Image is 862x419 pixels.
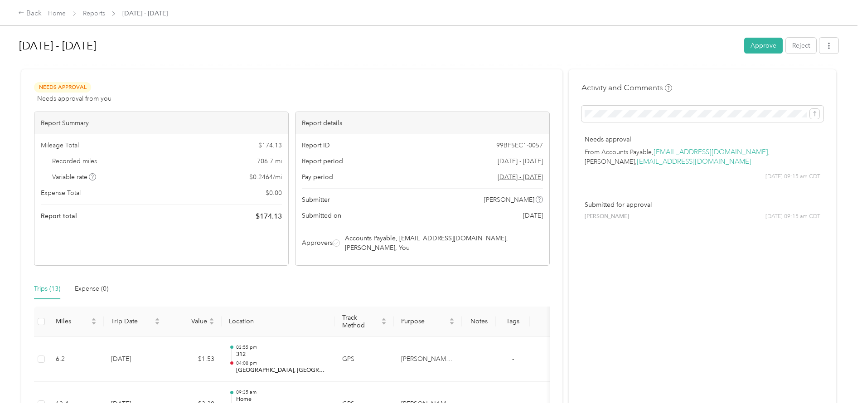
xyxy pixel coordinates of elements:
[104,307,167,337] th: Trip Date
[394,307,462,337] th: Purpose
[498,172,543,182] span: Go to pay period
[295,112,549,134] div: Report details
[91,317,97,322] span: caret-up
[34,112,288,134] div: Report Summary
[249,172,282,182] span: $ 0.2464 / mi
[585,200,820,209] p: Submitted for approval
[381,317,387,322] span: caret-up
[236,389,328,395] p: 09:35 am
[765,213,820,221] span: [DATE] 09:15 am CDT
[236,360,328,366] p: 04:08 pm
[56,317,89,325] span: Miles
[122,9,168,18] span: [DATE] - [DATE]
[209,317,214,322] span: caret-up
[585,135,820,144] p: Needs approval
[83,10,105,17] a: Reports
[381,321,387,326] span: caret-down
[302,156,343,166] span: Report period
[155,317,160,322] span: caret-up
[786,38,816,54] button: Reject
[345,234,542,253] span: Accounts Payable, [EMAIL_ADDRESS][DOMAIN_NAME], [PERSON_NAME], You
[111,317,153,325] span: Trip Date
[496,141,543,150] span: 99BF5EC1-0057
[34,284,60,294] div: Trips (13)
[48,337,104,382] td: 6.2
[41,188,81,198] span: Expense Total
[498,156,543,166] span: [DATE] - [DATE]
[167,337,222,382] td: $1.53
[512,355,514,363] span: -
[209,321,214,326] span: caret-down
[585,213,629,221] span: [PERSON_NAME]
[302,211,341,220] span: Submitted on
[48,10,66,17] a: Home
[174,317,207,325] span: Value
[155,321,160,326] span: caret-down
[258,141,282,150] span: $ 174.13
[302,172,333,182] span: Pay period
[236,351,328,359] p: 312
[236,344,328,351] p: 03:55 pm
[52,156,97,166] span: Recorded miles
[811,368,862,419] iframe: Everlance-gr Chat Button Frame
[449,317,455,322] span: caret-up
[335,337,394,382] td: GPS
[52,172,97,182] span: Variable rate
[302,238,333,248] span: Approvers
[401,317,447,325] span: Purpose
[266,188,282,198] span: $ 0.00
[581,82,672,93] h4: Activity and Comments
[19,35,738,57] h1: Sep 1 - 30, 2025
[462,307,496,337] th: Notes
[484,195,534,205] span: [PERSON_NAME]
[257,156,282,166] span: 706.7 mi
[496,307,530,337] th: Tags
[41,141,79,150] span: Mileage Total
[585,147,820,166] p: From Accounts Payable, , [PERSON_NAME],
[449,321,455,326] span: caret-down
[744,38,783,54] button: Approve
[236,395,328,404] p: Home
[256,211,282,222] span: $ 174.13
[512,400,514,408] span: -
[236,366,328,375] p: [GEOGRAPHIC_DATA], [GEOGRAPHIC_DATA][PERSON_NAME], [GEOGRAPHIC_DATA]
[104,337,167,382] td: [DATE]
[48,307,104,337] th: Miles
[342,314,379,329] span: Track Method
[37,94,111,103] span: Needs approval from you
[34,82,91,93] span: Needs Approval
[394,337,462,382] td: Buddy's Home Furnishings
[302,141,330,150] span: Report ID
[222,307,335,337] th: Location
[75,284,108,294] div: Expense (0)
[167,307,222,337] th: Value
[335,307,394,337] th: Track Method
[523,211,543,220] span: [DATE]
[765,173,820,181] span: [DATE] 09:15 am CDT
[637,157,751,166] a: [EMAIL_ADDRESS][DOMAIN_NAME]
[91,321,97,326] span: caret-down
[654,148,768,156] a: [EMAIL_ADDRESS][DOMAIN_NAME]
[18,8,42,19] div: Back
[41,211,77,221] span: Report total
[302,195,330,205] span: Submitter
